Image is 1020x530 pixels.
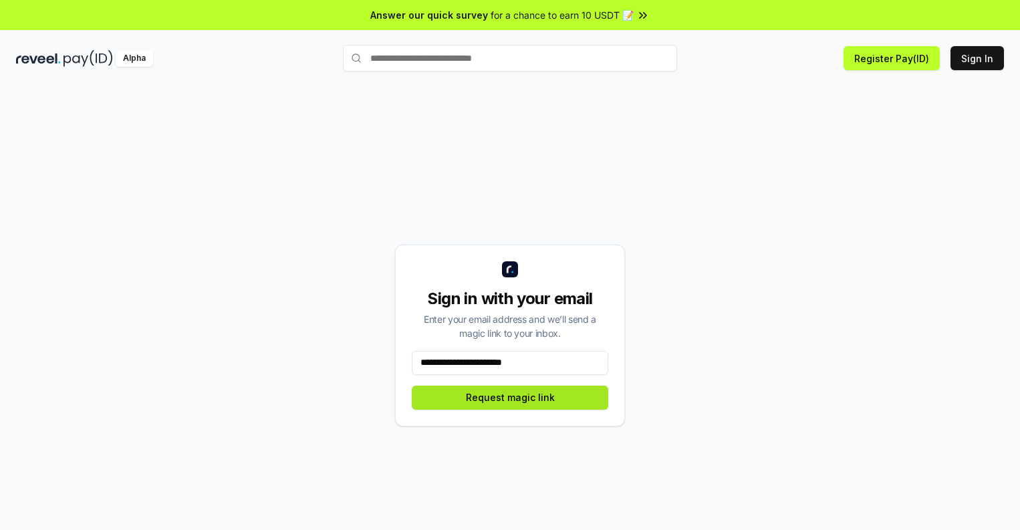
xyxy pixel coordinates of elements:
div: Alpha [116,50,153,67]
span: for a chance to earn 10 USDT 📝 [491,8,634,22]
img: reveel_dark [16,50,61,67]
span: Answer our quick survey [370,8,488,22]
img: pay_id [63,50,113,67]
button: Register Pay(ID) [844,46,940,70]
img: logo_small [502,261,518,277]
button: Sign In [950,46,1004,70]
div: Sign in with your email [412,288,608,309]
div: Enter your email address and we’ll send a magic link to your inbox. [412,312,608,340]
button: Request magic link [412,386,608,410]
